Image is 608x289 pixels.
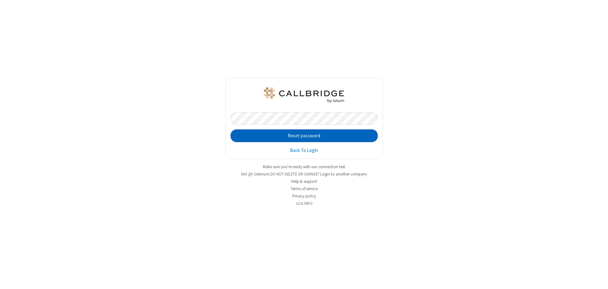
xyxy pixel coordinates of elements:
a: Help & support [291,179,317,184]
li: Not QA Selenium DO NOT DELETE OR CHANGE? [225,171,383,177]
button: Reset password [231,129,378,142]
a: Terms of service [291,186,318,191]
button: Login to another company [320,171,367,177]
img: QA Selenium DO NOT DELETE OR CHANGE [263,87,345,103]
a: Back To Login [290,147,318,154]
li: v2.6.349.0 [225,200,383,206]
a: Make sure you're ready with our connection test [263,164,345,169]
a: Privacy policy [292,193,316,199]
